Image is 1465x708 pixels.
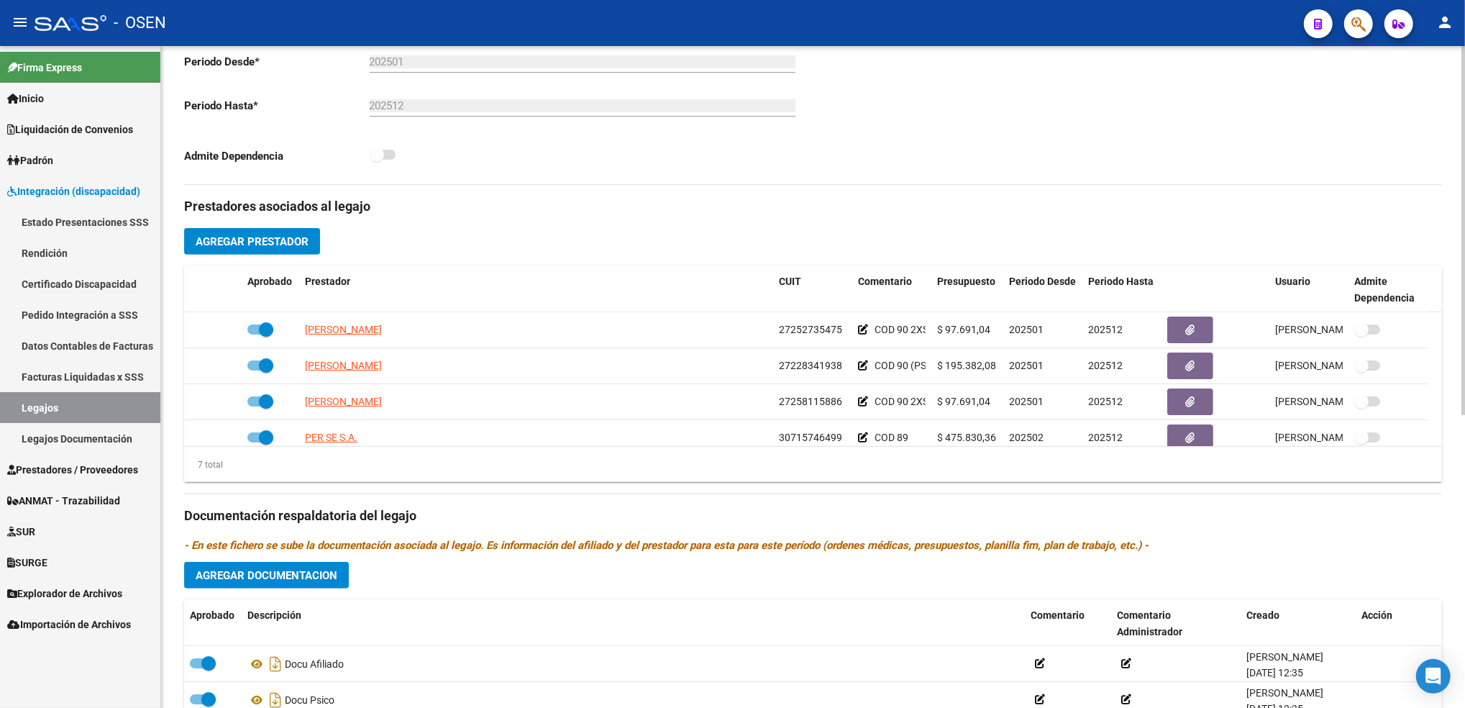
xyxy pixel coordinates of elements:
span: $ 195.382,08 [937,360,996,371]
datatable-header-cell: Comentario [1025,600,1111,648]
span: 202502 [1009,432,1044,443]
span: 202512 [1088,432,1123,443]
span: 27252735475 [779,324,842,335]
datatable-header-cell: Presupuesto [931,266,1003,314]
i: - En este fichero se sube la documentación asociada al legajo. Es información del afiliado y del ... [184,539,1149,552]
span: Padrón [7,153,53,168]
span: Descripción [247,609,301,621]
span: Aprobado [247,276,292,287]
datatable-header-cell: Admite Dependencia [1348,266,1428,314]
i: Descargar documento [266,653,285,676]
span: Importación de Archivos [7,617,131,632]
span: [PERSON_NAME] [305,396,382,407]
span: COD 89 [875,432,908,443]
span: COD 90 2XSEM [875,396,943,407]
span: 202501 [1009,324,1044,335]
datatable-header-cell: Aprobado [242,266,299,314]
p: Periodo Desde [184,54,370,70]
span: [PERSON_NAME] [DATE] [1275,396,1388,407]
span: Admite Dependencia [1354,276,1415,304]
datatable-header-cell: Creado [1241,600,1356,648]
span: Comentario [1031,609,1085,621]
div: Docu Afiliado [247,653,1019,676]
datatable-header-cell: Comentario [852,266,931,314]
span: - OSEN [114,7,166,39]
span: 30715746499 [779,432,842,443]
datatable-header-cell: Periodo Desde [1003,266,1082,314]
span: 202501 [1009,360,1044,371]
span: Creado [1246,609,1279,621]
span: COD 90 2XSEM [875,324,943,335]
datatable-header-cell: Aprobado [184,600,242,648]
p: Admite Dependencia [184,148,370,164]
span: $ 97.691,04 [937,396,990,407]
span: [PERSON_NAME] [DATE] [1275,432,1388,443]
span: Comentario Administrador [1117,609,1182,637]
span: Periodo Hasta [1088,276,1154,287]
span: [PERSON_NAME] [305,324,382,335]
h3: Prestadores asociados al legajo [184,196,1442,217]
span: CUIT [779,276,801,287]
button: Agregar Prestador [184,228,320,255]
datatable-header-cell: Prestador [299,266,773,314]
span: $ 97.691,04 [937,324,990,335]
span: 202512 [1088,324,1123,335]
datatable-header-cell: Comentario Administrador [1111,600,1241,648]
span: Prestador [305,276,350,287]
span: [PERSON_NAME] [DATE] [1275,360,1388,371]
span: Agregar Documentacion [196,569,337,582]
span: $ 475.830,36 [937,432,996,443]
datatable-header-cell: Acción [1356,600,1428,648]
span: Liquidación de Convenios [7,122,133,137]
span: 202512 [1088,396,1123,407]
span: 202512 [1088,360,1123,371]
span: 27228341938 [779,360,842,371]
p: Periodo Hasta [184,98,370,114]
span: SUR [7,524,35,540]
span: Prestadores / Proveedores [7,462,138,478]
datatable-header-cell: CUIT [773,266,852,314]
span: [PERSON_NAME] [DATE] [1275,324,1388,335]
span: Presupuesto [937,276,995,287]
span: 202501 [1009,396,1044,407]
span: Acción [1361,609,1392,621]
span: ANMAT - Trazabilidad [7,493,120,509]
span: Aprobado [190,609,234,621]
h3: Documentación respaldatoria del legajo [184,506,1442,526]
span: Comentario [858,276,912,287]
span: Explorador de Archivos [7,586,122,602]
span: Agregar Prestador [196,235,309,248]
span: Inicio [7,91,44,106]
span: [DATE] 12:35 [1246,667,1303,678]
span: Integración (discapacidad) [7,183,140,199]
span: Firma Express [7,60,82,76]
div: 7 total [184,457,223,473]
span: [PERSON_NAME] [305,360,382,371]
datatable-header-cell: Periodo Hasta [1082,266,1161,314]
span: Usuario [1275,276,1310,287]
span: PER SE S.A. [305,432,357,443]
button: Agregar Documentacion [184,562,349,589]
span: SURGE [7,555,47,571]
span: 27258115886 [779,396,842,407]
span: [PERSON_NAME] [1246,687,1323,699]
datatable-header-cell: Usuario [1269,266,1348,314]
span: [PERSON_NAME] [1246,651,1323,663]
div: Open Intercom Messenger [1416,659,1451,694]
mat-icon: menu [12,14,29,31]
span: COD 90 (PSICOM 2XSEM + HIDRO 2XSEM) [875,360,1064,371]
span: Periodo Desde [1009,276,1076,287]
datatable-header-cell: Descripción [242,600,1025,648]
mat-icon: person [1436,14,1453,31]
